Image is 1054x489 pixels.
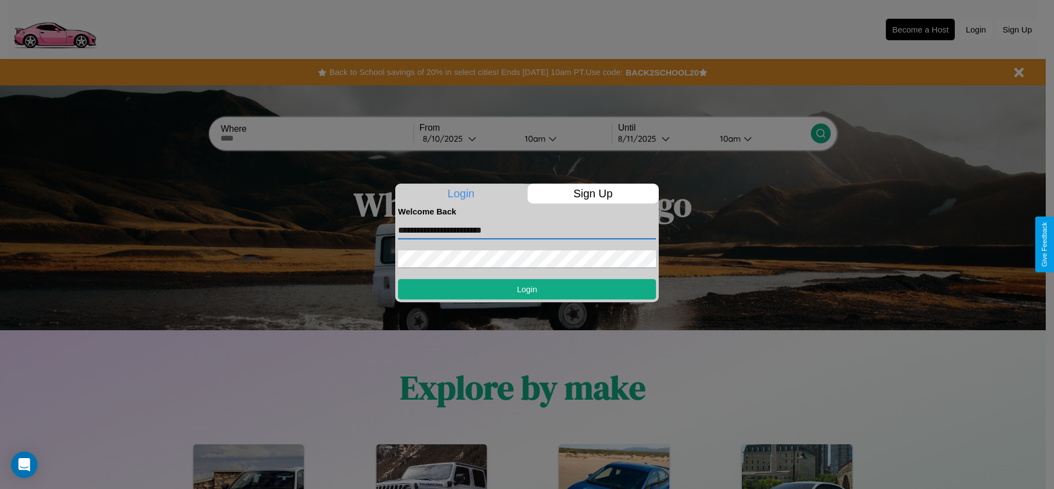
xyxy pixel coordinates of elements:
[528,184,659,203] p: Sign Up
[1041,222,1048,267] div: Give Feedback
[395,184,527,203] p: Login
[11,452,37,478] div: Open Intercom Messenger
[398,207,656,216] h4: Welcome Back
[398,279,656,299] button: Login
